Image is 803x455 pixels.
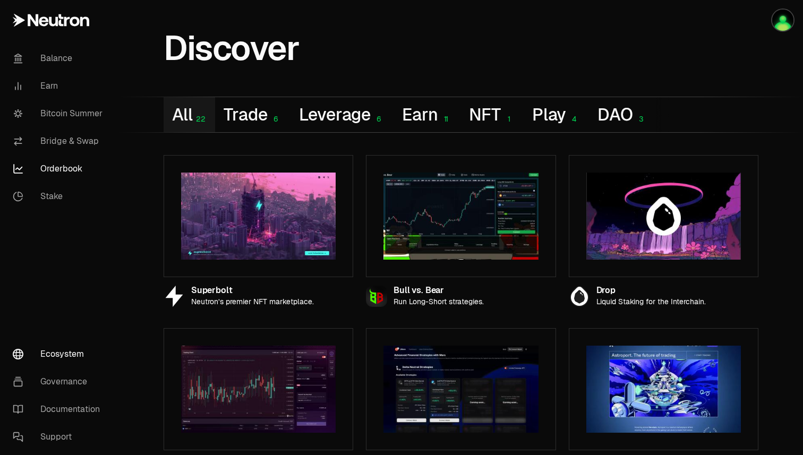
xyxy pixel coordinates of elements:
[460,97,523,132] button: NFT
[4,396,115,423] a: Documentation
[438,115,452,124] div: 11
[4,183,115,210] a: Stake
[268,115,282,124] div: 6
[164,97,215,132] button: All
[4,72,115,100] a: Earn
[4,127,115,155] a: Bridge & Swap
[4,100,115,127] a: Bitcoin Summer
[191,297,314,306] p: Neutron’s premier NFT marketplace.
[4,45,115,72] a: Balance
[192,115,207,124] div: 22
[586,173,741,260] img: Drop preview image
[596,286,706,295] div: Drop
[181,346,336,433] img: Mars preview image
[291,97,394,132] button: Leverage
[772,10,793,31] img: Main Wallet
[586,346,741,433] img: Astroport preview image
[633,115,647,124] div: 3
[191,286,314,295] div: Superbolt
[215,97,290,132] button: Trade
[394,97,460,132] button: Earn
[4,155,115,183] a: Orderbook
[394,297,484,306] p: Run Long-Short strategies.
[4,340,115,368] a: Ecosystem
[4,423,115,451] a: Support
[383,346,538,433] img: Delta Mars preview image
[596,297,706,306] p: Liquid Staking for the Interchain.
[164,34,299,63] h1: Discover
[383,173,538,260] img: Bull vs. Bear preview image
[181,173,336,260] img: Superbolt preview image
[394,286,484,295] div: Bull vs. Bear
[4,368,115,396] a: Governance
[501,115,515,124] div: 1
[524,97,589,132] button: Play
[371,115,385,124] div: 6
[589,97,655,132] button: DAO
[566,115,580,124] div: 4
